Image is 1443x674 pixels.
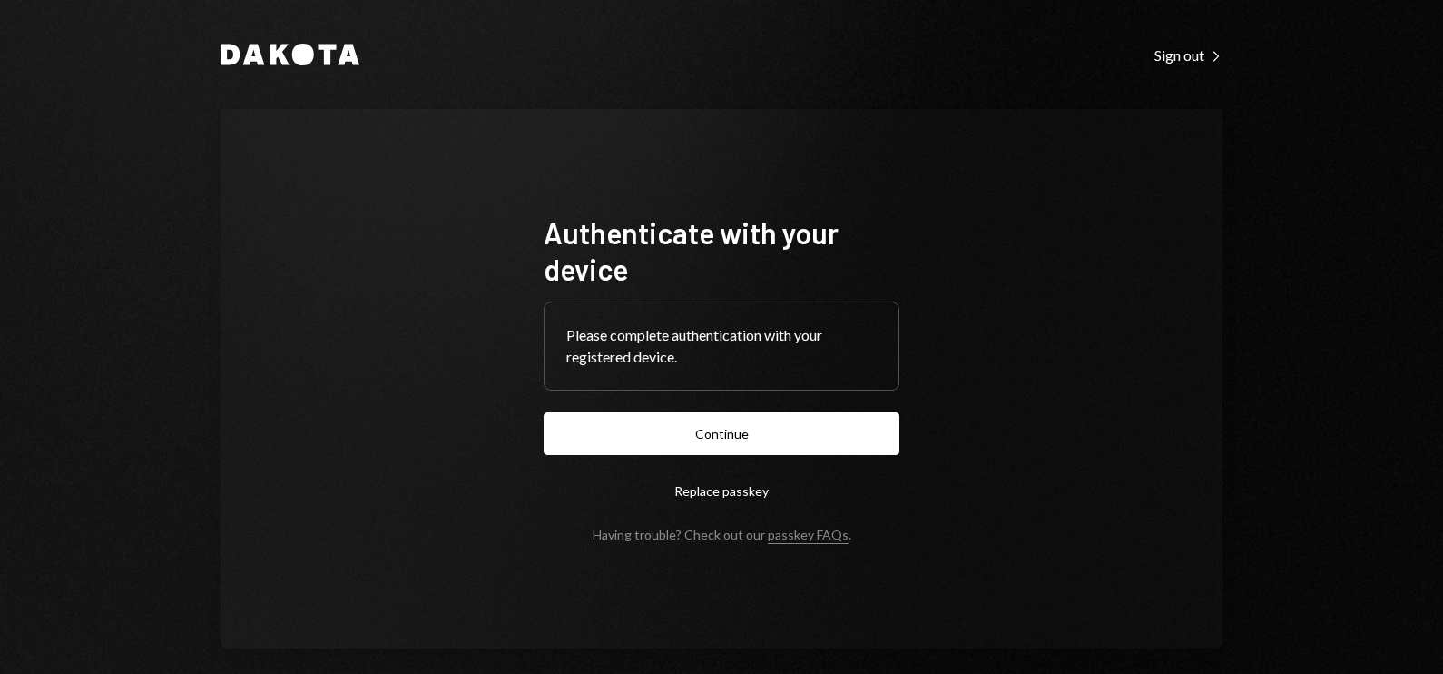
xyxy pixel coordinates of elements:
div: Having trouble? Check out our . [593,527,851,542]
a: passkey FAQs [768,527,849,544]
div: Please complete authentication with your registered device. [566,324,877,368]
button: Continue [544,412,899,455]
a: Sign out [1154,45,1222,64]
h1: Authenticate with your device [544,214,899,287]
button: Replace passkey [544,470,899,512]
div: Sign out [1154,46,1222,64]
